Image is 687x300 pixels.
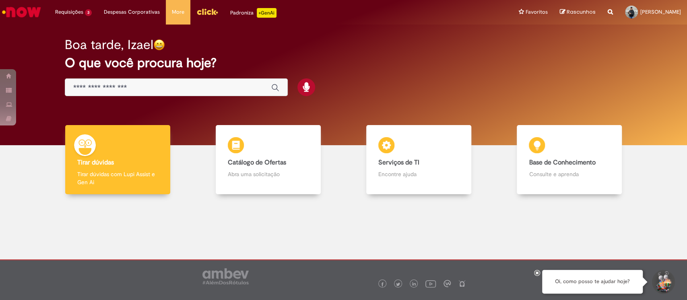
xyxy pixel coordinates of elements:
b: Catálogo de Ofertas [228,158,286,166]
div: Padroniza [230,8,276,18]
span: Despesas Corporativas [104,8,160,16]
a: Rascunhos [560,8,596,16]
button: Iniciar Conversa de Suporte [651,270,675,294]
a: Base de Conhecimento Consulte e aprenda [494,125,645,195]
img: ServiceNow [1,4,42,20]
b: Base de Conhecimento [529,158,595,166]
a: Serviços de TI Encontre ajuda [344,125,494,195]
span: More [172,8,184,16]
span: 3 [85,9,92,16]
h2: Boa tarde, Izael [65,38,153,52]
p: Tirar dúvidas com Lupi Assist e Gen Ai [77,170,158,186]
img: logo_footer_youtube.png [425,278,436,289]
span: Requisições [55,8,83,16]
a: Catálogo de Ofertas Abra uma solicitação [193,125,343,195]
span: Rascunhos [567,8,596,16]
img: logo_footer_twitter.png [396,282,400,286]
h2: O que você procura hoje? [65,56,622,70]
img: logo_footer_naosei.png [458,280,466,287]
b: Serviços de TI [378,158,419,166]
img: logo_footer_facebook.png [380,282,384,286]
a: Tirar dúvidas Tirar dúvidas com Lupi Assist e Gen Ai [42,125,193,195]
p: Consulte e aprenda [529,170,610,178]
p: Abra uma solicitação [228,170,309,178]
span: [PERSON_NAME] [640,8,681,15]
p: Encontre ajuda [378,170,459,178]
img: click_logo_yellow_360x200.png [196,6,218,18]
span: Favoritos [526,8,548,16]
img: happy-face.png [153,39,165,51]
img: logo_footer_ambev_rotulo_gray.png [202,268,249,284]
img: logo_footer_linkedin.png [412,282,416,287]
b: Tirar dúvidas [77,158,114,166]
div: Oi, como posso te ajudar hoje? [542,270,643,294]
img: logo_footer_workplace.png [444,280,451,287]
p: +GenAi [257,8,276,18]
